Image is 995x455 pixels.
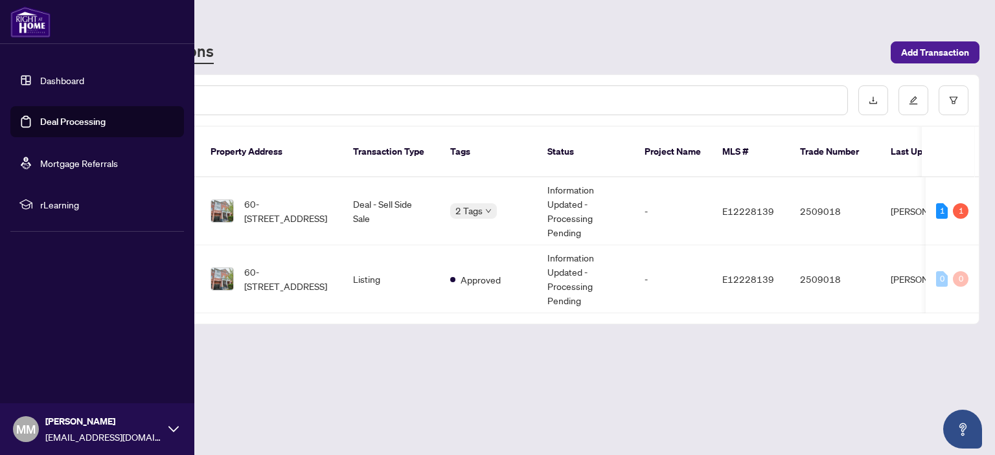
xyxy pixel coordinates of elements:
[880,177,978,245] td: [PERSON_NAME]
[537,177,634,245] td: Information Updated - Processing Pending
[16,420,36,438] span: MM
[880,245,978,313] td: [PERSON_NAME]
[901,42,969,63] span: Add Transaction
[898,85,928,115] button: edit
[949,96,958,105] span: filter
[343,177,440,245] td: Deal - Sell Side Sale
[10,6,51,38] img: logo
[485,208,492,214] span: down
[461,272,501,287] span: Approved
[455,203,483,218] span: 2 Tags
[953,203,968,219] div: 1
[40,116,106,128] a: Deal Processing
[953,271,968,287] div: 0
[891,41,979,63] button: Add Transaction
[943,410,982,449] button: Open asap
[869,96,878,105] span: download
[440,127,537,177] th: Tags
[200,127,343,177] th: Property Address
[537,245,634,313] td: Information Updated - Processing Pending
[936,271,948,287] div: 0
[909,96,918,105] span: edit
[211,268,233,290] img: thumbnail-img
[45,414,162,428] span: [PERSON_NAME]
[45,430,162,444] span: [EMAIL_ADDRESS][DOMAIN_NAME]
[244,197,332,225] span: 60-[STREET_ADDRESS]
[244,265,332,293] span: 60-[STREET_ADDRESS]
[712,127,790,177] th: MLS #
[537,127,634,177] th: Status
[343,245,440,313] td: Listing
[722,273,774,285] span: E12228139
[936,203,948,219] div: 1
[790,127,880,177] th: Trade Number
[211,200,233,222] img: thumbnail-img
[858,85,888,115] button: download
[634,245,712,313] td: -
[634,177,712,245] td: -
[634,127,712,177] th: Project Name
[343,127,440,177] th: Transaction Type
[40,74,84,86] a: Dashboard
[40,197,175,212] span: rLearning
[40,157,118,169] a: Mortgage Referrals
[722,205,774,217] span: E12228139
[939,85,968,115] button: filter
[790,177,880,245] td: 2509018
[790,245,880,313] td: 2509018
[880,127,978,177] th: Last Updated By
